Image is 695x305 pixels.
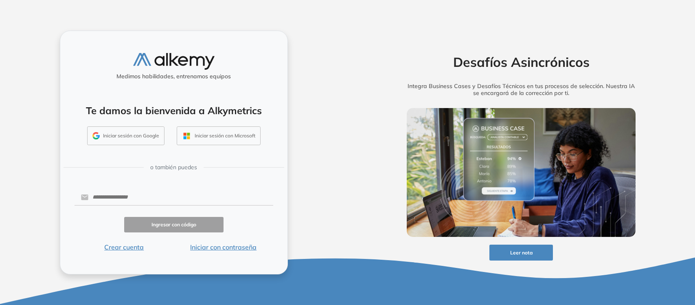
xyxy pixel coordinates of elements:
[150,163,197,172] span: o también puedes
[92,132,100,139] img: GMAIL_ICON
[133,53,215,70] img: logo-alkemy
[75,242,174,252] button: Crear cuenta
[64,73,284,80] h5: Medimos habilidades, entrenamos equipos
[71,105,277,117] h4: Te damos la bienvenida a Alkymetrics
[407,108,636,237] img: img-more-info
[174,242,273,252] button: Iniciar con contraseña
[177,126,261,145] button: Iniciar sesión con Microsoft
[489,245,553,261] button: Leer nota
[182,131,191,141] img: OUTLOOK_ICON
[394,83,648,97] h5: Integra Business Cases y Desafíos Técnicos en tus procesos de selección. Nuestra IA se encargará ...
[394,54,648,70] h2: Desafíos Asincrónicos
[124,217,224,233] button: Ingresar con código
[87,126,164,145] button: Iniciar sesión con Google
